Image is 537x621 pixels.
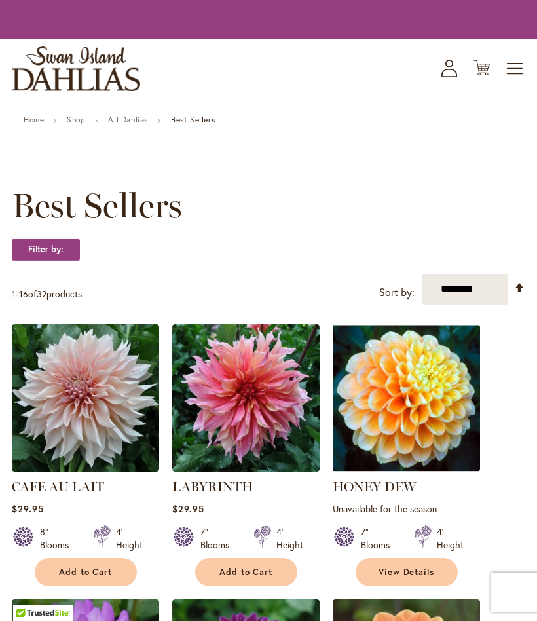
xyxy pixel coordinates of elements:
a: CAFE AU LAIT [12,479,104,495]
a: Shop [67,115,85,124]
a: Labyrinth [172,462,320,474]
div: 8" Blooms [40,525,77,552]
span: View Details [379,567,435,578]
iframe: Launch Accessibility Center [10,574,46,611]
span: 1 [12,288,16,300]
a: store logo [12,46,140,91]
span: 32 [37,288,46,300]
a: Café Au Lait [12,462,159,474]
a: View Details [356,558,458,586]
a: Honey Dew [333,462,480,474]
div: 4' Height [116,525,143,552]
p: Unavailable for the season [333,502,480,515]
span: $29.95 [172,502,204,515]
a: Home [24,115,44,124]
div: 4' Height [437,525,464,552]
span: 16 [19,288,28,300]
img: Labyrinth [172,324,320,472]
a: All Dahlias [108,115,148,124]
div: 7" Blooms [361,525,398,552]
img: Honey Dew [333,324,480,472]
a: HONEY DEW [333,479,416,495]
span: Add to Cart [219,567,273,578]
img: Café Au Lait [12,324,159,472]
strong: Best Sellers [171,115,215,124]
strong: Filter by: [12,238,80,261]
div: 4' Height [276,525,303,552]
span: Best Sellers [12,186,182,225]
div: 7" Blooms [200,525,238,552]
button: Add to Cart [195,558,297,586]
p: - of products [12,284,82,305]
span: $29.95 [12,502,44,515]
button: Add to Cart [35,558,137,586]
a: LABYRINTH [172,479,253,495]
label: Sort by: [379,280,415,305]
span: Add to Cart [59,567,113,578]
